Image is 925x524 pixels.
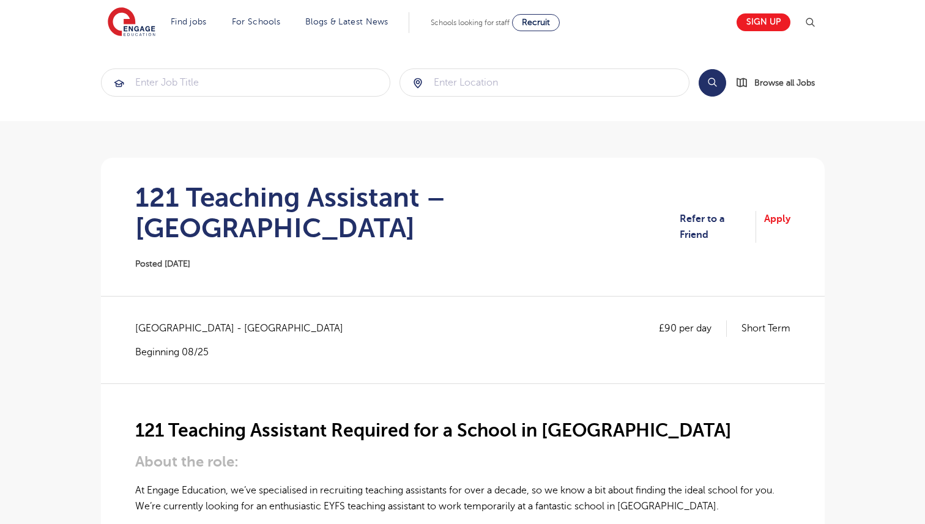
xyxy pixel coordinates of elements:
a: Find jobs [171,17,207,26]
span: Browse all Jobs [754,76,815,90]
p: Short Term [741,320,790,336]
input: Submit [400,69,689,96]
span: Recruit [522,18,550,27]
a: Browse all Jobs [736,76,825,90]
button: Search [699,69,726,97]
span: Schools looking for staff [431,18,510,27]
p: £90 per day [659,320,727,336]
img: Engage Education [108,7,155,38]
span: Posted [DATE] [135,259,190,268]
p: Beginning 08/25 [135,345,355,359]
a: Recruit [512,14,560,31]
strong: About the role: [135,453,239,470]
div: Submit [101,68,391,97]
a: Blogs & Latest News [305,17,388,26]
a: Apply [764,211,790,243]
h2: 121 Teaching Assistant Required for a School in [GEOGRAPHIC_DATA] [135,420,790,441]
h1: 121 Teaching Assistant – [GEOGRAPHIC_DATA] [135,182,680,243]
a: For Schools [232,17,280,26]
p: At Engage Education, we’ve specialised in recruiting teaching assistants for over a decade, so we... [135,482,790,515]
div: Submit [399,68,689,97]
input: Submit [102,69,390,96]
span: [GEOGRAPHIC_DATA] - [GEOGRAPHIC_DATA] [135,320,355,336]
a: Refer to a Friend [680,211,756,243]
a: Sign up [737,13,790,31]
